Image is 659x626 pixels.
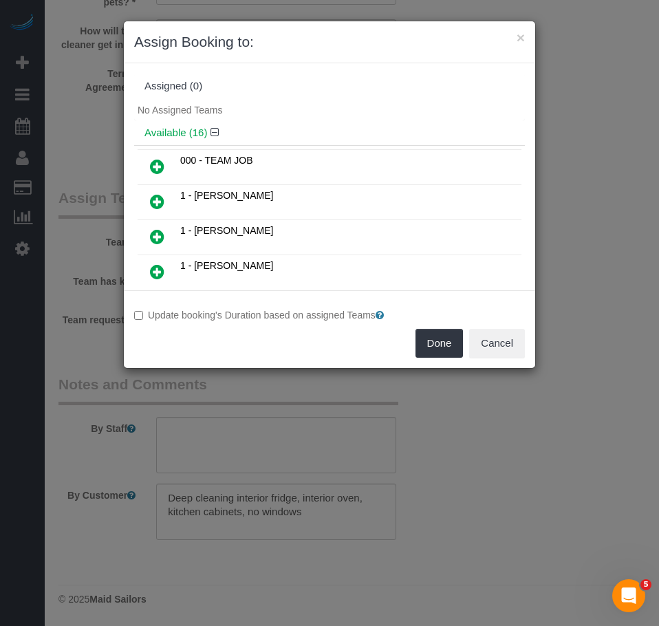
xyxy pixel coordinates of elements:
button: × [517,30,525,45]
span: 5 [640,579,651,590]
span: No Assigned Teams [138,105,222,116]
span: 000 - TEAM JOB [180,155,253,166]
div: Assigned (0) [144,80,515,92]
button: Cancel [469,329,525,358]
button: Done [415,329,464,358]
iframe: Intercom live chat [612,579,645,612]
span: 1 - [PERSON_NAME] [180,190,273,201]
label: Update booking's Duration based on assigned Teams [134,308,525,322]
span: 1 - [PERSON_NAME] [180,260,273,271]
h3: Assign Booking to: [134,32,525,52]
span: 1 - [PERSON_NAME] [180,225,273,236]
h4: Available (16) [144,127,515,139]
input: Update booking's Duration based on assigned Teams [134,311,143,320]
